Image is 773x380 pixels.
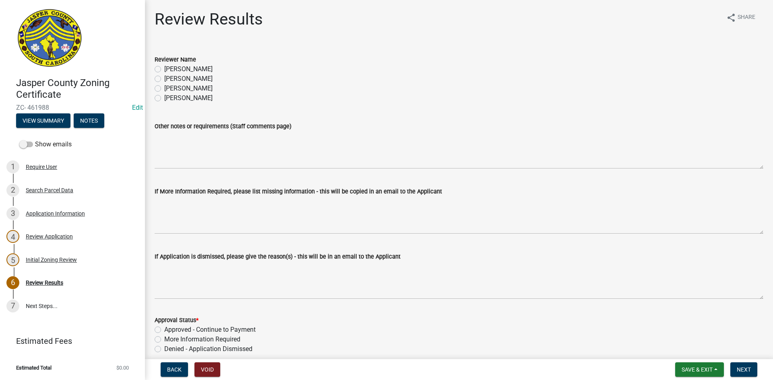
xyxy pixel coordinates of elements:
div: 7 [6,300,19,312]
span: Estimated Total [16,365,52,370]
label: [PERSON_NAME] [164,74,213,84]
button: Void [194,362,220,377]
span: ZC- 461988 [16,104,129,111]
button: Save & Exit [675,362,724,377]
div: Review Results [26,280,63,286]
button: View Summary [16,113,70,128]
div: 2 [6,184,19,197]
div: 6 [6,276,19,289]
label: Denied - Application Dismissed [164,344,252,354]
label: More Information Required [164,335,240,344]
wm-modal-confirm: Summary [16,118,70,124]
span: Back [167,366,182,373]
div: Review Application [26,234,73,239]
span: Share [738,13,755,23]
button: Notes [74,113,104,128]
div: Initial Zoning Review [26,257,77,263]
label: [PERSON_NAME] [164,93,213,103]
wm-modal-confirm: Notes [74,118,104,124]
a: Estimated Fees [6,333,132,349]
div: Search Parcel Data [26,187,73,193]
label: Approval Status [155,318,198,323]
span: Next [737,366,751,373]
wm-modal-confirm: Edit Application Number [132,104,143,111]
span: $0.00 [116,365,129,370]
h4: Jasper County Zoning Certificate [16,77,138,101]
div: 4 [6,230,19,243]
div: 5 [6,253,19,266]
div: 3 [6,207,19,220]
div: Application Information [26,211,85,216]
button: shareShare [720,10,762,25]
i: share [726,13,736,23]
div: Require User [26,164,57,170]
a: Edit [132,104,143,111]
label: [PERSON_NAME] [164,64,213,74]
label: If Application is dismissed, please give the reason(s) - this will be in an email to the Applicant [155,254,401,260]
label: Other notes or requirements (Staff comments page) [155,124,291,129]
label: Reviewer Name [155,57,196,63]
img: Jasper County, South Carolina [16,8,83,69]
div: 1 [6,160,19,173]
button: Next [730,362,757,377]
label: Approved - Continue to Payment [164,325,256,335]
label: If More Information Required, please list missing information - this will be copied in an email t... [155,189,442,195]
label: [PERSON_NAME] [164,84,213,93]
span: Save & Exit [682,366,713,373]
button: Back [161,362,188,377]
label: Show emails [19,140,72,149]
h1: Review Results [155,10,263,29]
